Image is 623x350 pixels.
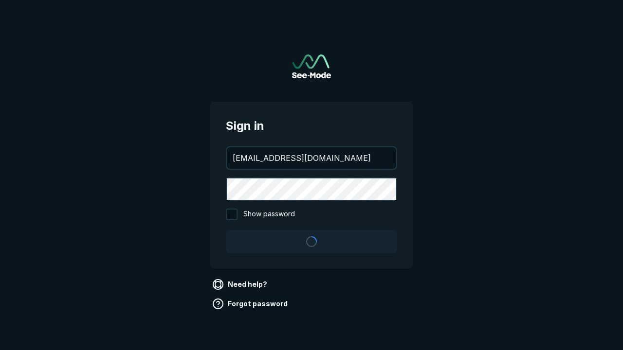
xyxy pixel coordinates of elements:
img: See-Mode Logo [292,54,331,78]
input: your@email.com [227,147,396,169]
a: Go to sign in [292,54,331,78]
span: Show password [243,209,295,220]
a: Need help? [210,277,271,292]
span: Sign in [226,117,397,135]
a: Forgot password [210,296,292,312]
